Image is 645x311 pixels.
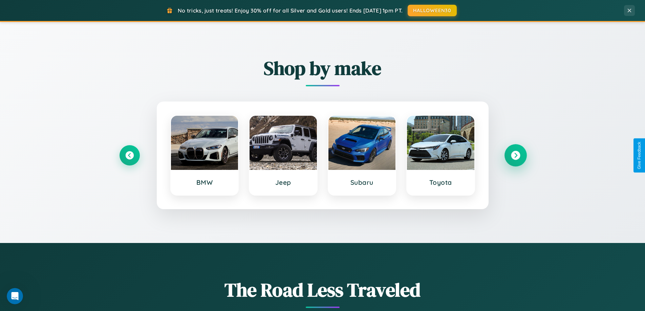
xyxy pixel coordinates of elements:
h3: BMW [178,178,232,186]
h1: The Road Less Traveled [120,277,526,303]
div: Give Feedback [637,142,642,169]
h3: Toyota [414,178,468,186]
h3: Jeep [256,178,310,186]
button: HALLOWEEN30 [408,5,457,16]
h2: Shop by make [120,55,526,81]
h3: Subaru [335,178,389,186]
span: No tricks, just treats! Enjoy 30% off for all Silver and Gold users! Ends [DATE] 1pm PT. [178,7,403,14]
iframe: Intercom live chat [7,288,23,304]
